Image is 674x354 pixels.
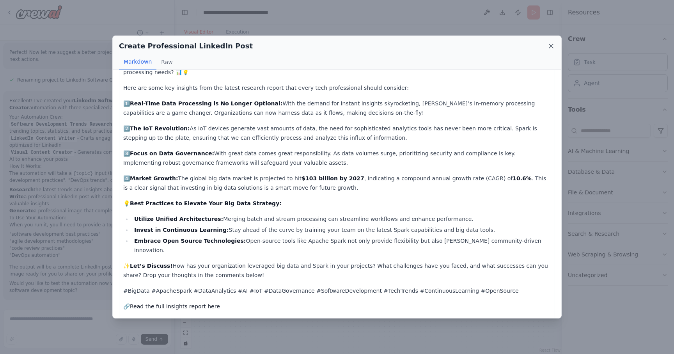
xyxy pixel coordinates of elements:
p: 4️⃣ The global big data market is projected to hit , indicating a compound annual growth rate (CA... [123,174,551,192]
a: Read the full insights report here [130,303,220,310]
p: Here are some key insights from the latest research report that every tech professional should co... [123,83,551,93]
li: Open-source tools like Apache Spark not only provide flexibility but also [PERSON_NAME] community... [132,236,551,255]
strong: Let’s Discuss! [130,263,173,269]
p: 💡 [123,199,551,208]
p: #BigData #ApacheSpark #DataAnalytics #AI #IoT #DataGovernance #SoftwareDevelopment #TechTrends #C... [123,286,551,295]
strong: Invest in Continuous Learning: [134,227,229,233]
p: 2️⃣ As IoT devices generate vast amounts of data, the need for sophisticated analytics tools has ... [123,124,551,142]
strong: $103 billion by 2027 [302,175,364,181]
li: Stay ahead of the curve by training your team on the latest Spark capabilities and big data tools. [132,225,551,235]
p: Engage, share, and let’s drive the conversation forward! 💬 [123,317,551,327]
button: Markdown [119,55,156,69]
p: 3️⃣ With great data comes great responsibility. As data volumes surge, prioritizing security and ... [123,149,551,167]
strong: Best Practices to Elevate Your Big Data Strategy: [130,200,282,206]
p: 1️⃣ With the demand for instant insights skyrocketing, [PERSON_NAME]’s in-memory processing capab... [123,99,551,117]
li: Merging batch and stream processing can streamline workflows and enhance performance. [132,214,551,224]
button: Raw [156,55,177,69]
strong: 10.6% [513,175,532,181]
strong: Embrace Open Source Technologies: [134,238,246,244]
strong: Focus on Data Governance: [130,150,214,157]
p: 🔗 [123,302,551,311]
strong: The IoT Revolution: [130,125,190,132]
strong: Utilize Unified Architectures: [134,216,223,222]
strong: Market Growth: [130,175,178,181]
h2: Create Professional LinkedIn Post [119,41,253,52]
p: ✨ How has your organization leveraged big data and Spark in your projects? What challenges have y... [123,261,551,280]
strong: Real-Time Data Processing is No Longer Optional: [130,100,282,107]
